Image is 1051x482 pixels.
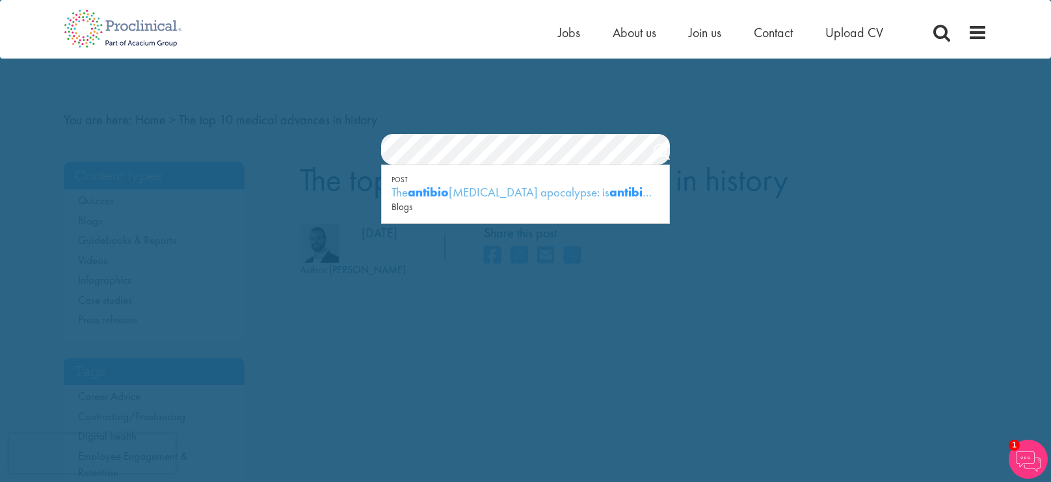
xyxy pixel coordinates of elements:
[392,175,659,184] div: Post
[1009,440,1020,451] span: 1
[1009,440,1048,479] img: Chatbot
[408,184,449,200] strong: antibio
[754,24,793,41] a: Contact
[654,141,670,167] a: Job search submit button
[825,24,883,41] a: Upload CV
[689,24,721,41] a: Join us
[609,184,652,200] strong: antibio
[392,200,659,213] div: Blogs
[558,24,580,41] a: Jobs
[613,24,656,41] a: About us
[392,184,659,200] div: The [MEDICAL_DATA] apocalypse: is [MEDICAL_DATA] resistance reversing modern medicine?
